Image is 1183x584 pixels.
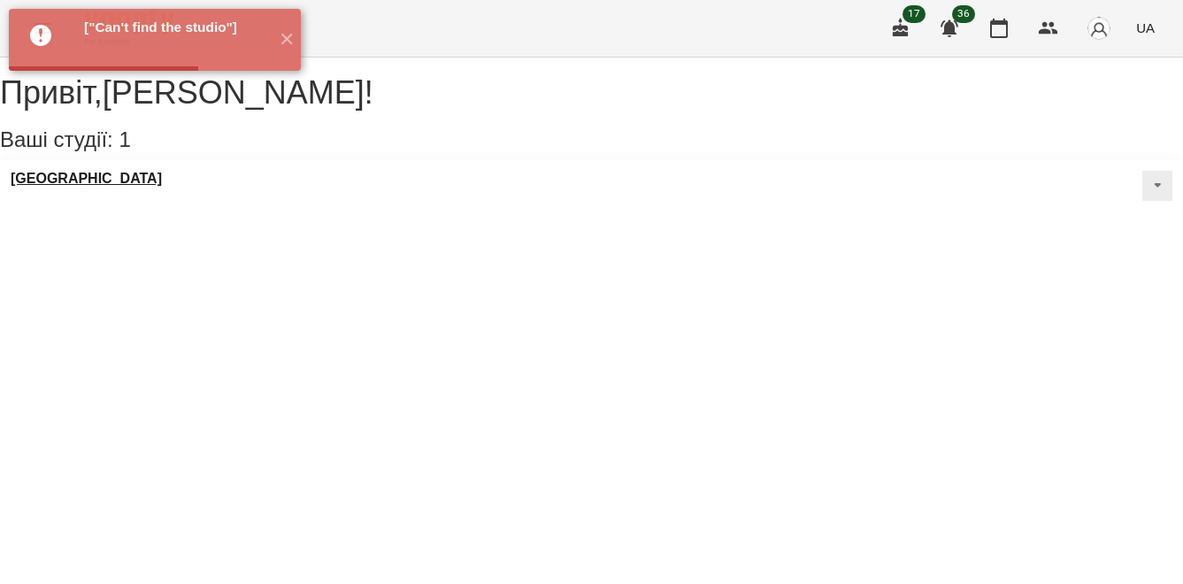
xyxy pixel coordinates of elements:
span: 36 [952,5,975,23]
span: UA [1136,19,1155,37]
div: ["Can't find the studio"] [84,18,265,37]
button: UA [1129,12,1162,44]
span: 1 [119,127,130,151]
a: [GEOGRAPHIC_DATA] [11,171,162,187]
span: 17 [903,5,926,23]
img: avatar_s.png [1087,16,1111,41]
